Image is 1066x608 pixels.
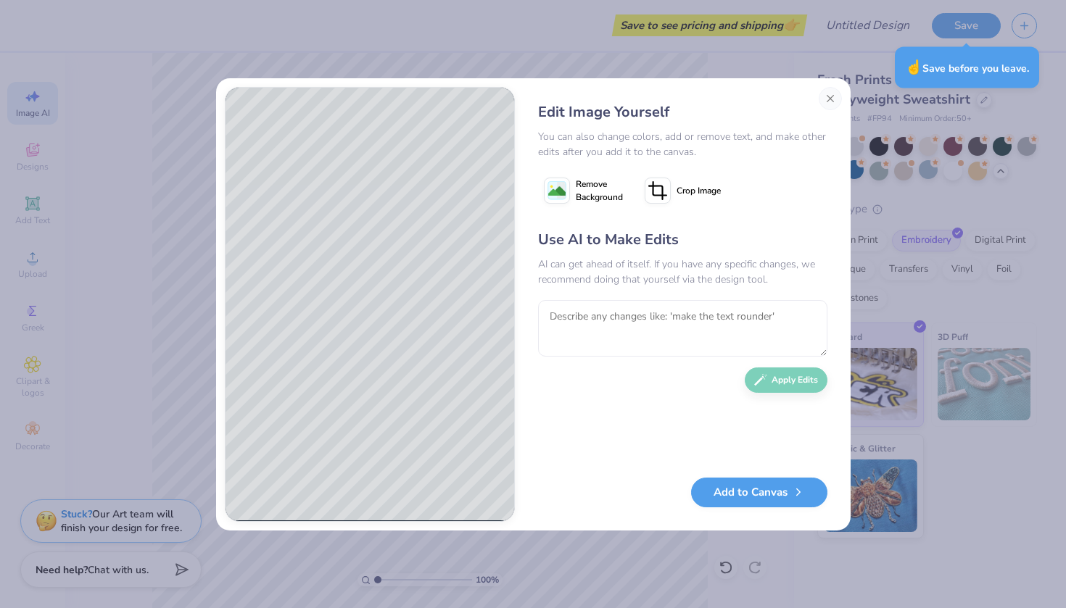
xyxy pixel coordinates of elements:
[639,172,730,209] button: Crop Image
[538,129,827,159] div: You can also change colors, add or remove text, and make other edits after you add it to the canvas.
[819,87,842,110] button: Close
[677,184,721,197] span: Crop Image
[576,178,623,204] span: Remove Background
[895,47,1039,88] div: Save before you leave.
[905,58,922,77] span: ☝️
[538,101,827,123] div: Edit Image Yourself
[691,478,827,507] button: Add to Canvas
[538,229,827,251] div: Use AI to Make Edits
[538,257,827,287] div: AI can get ahead of itself. If you have any specific changes, we recommend doing that yourself vi...
[538,172,629,209] button: Remove Background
